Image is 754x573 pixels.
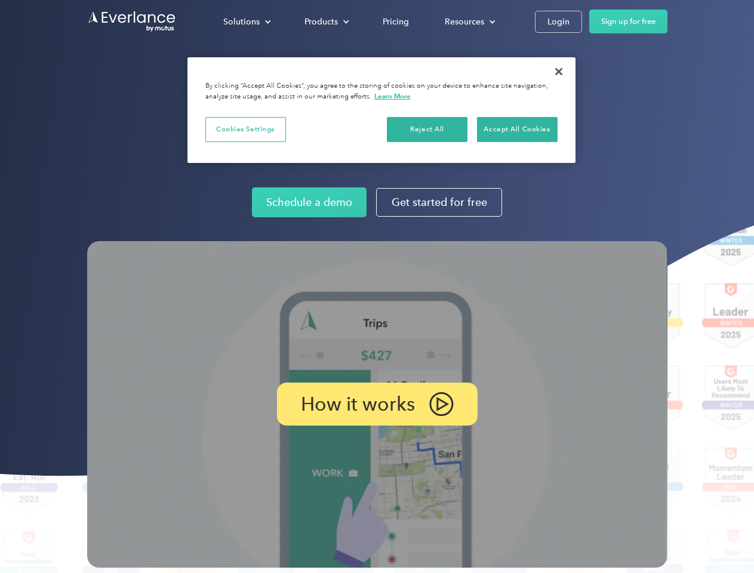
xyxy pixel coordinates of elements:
div: Cookie banner [187,57,575,163]
a: More information about your privacy, opens in a new tab [374,92,411,100]
div: Login [547,14,570,29]
button: Cookies Settings [205,117,286,142]
a: Get started for free [376,188,502,217]
div: Resources [445,14,484,29]
div: Resources [433,11,505,32]
a: Schedule a demo [252,187,367,217]
button: Close [546,58,572,85]
div: Products [293,11,359,32]
input: Submit [88,71,148,96]
div: Solutions [211,11,281,32]
div: Pricing [383,14,409,29]
a: Login [535,11,582,33]
div: By clicking “Accept All Cookies”, you agree to the storing of cookies on your device to enhance s... [205,81,558,102]
button: Reject All [387,117,467,142]
button: Accept All Cookies [477,117,558,142]
div: Products [304,14,338,29]
a: Go to homepage [87,10,177,33]
a: Pricing [371,11,421,32]
div: Solutions [223,14,260,29]
a: Sign up for free [589,10,667,33]
div: Privacy [187,57,575,163]
p: How it works [301,397,415,411]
